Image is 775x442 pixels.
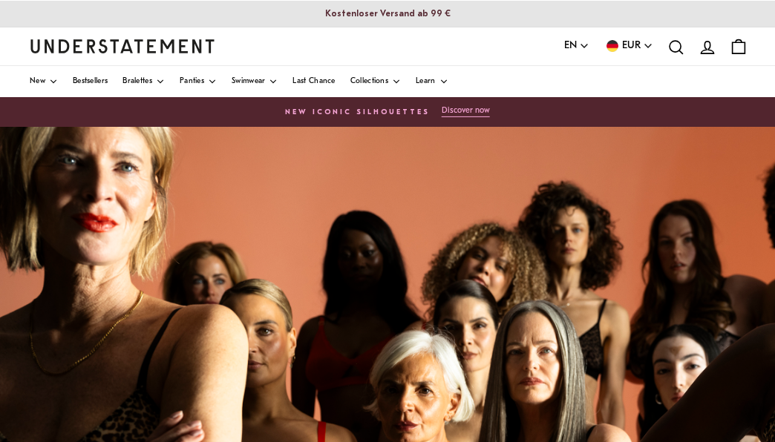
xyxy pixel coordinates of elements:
span: Last Chance [292,78,335,85]
a: Last Chance [292,66,335,97]
a: Panties [180,66,217,97]
span: EN [564,38,577,54]
a: Collections [350,66,401,97]
span: Collections [350,78,388,85]
span: Bestsellers [73,78,108,85]
a: Learn [416,66,448,97]
span: Bralettes [122,78,152,85]
span: Panties [180,78,204,85]
button: EN [564,38,589,54]
span: EUR [622,38,641,54]
h6: New Iconic Silhouettes [285,108,429,117]
a: Swimwear [232,66,278,97]
span: Swimwear [232,78,265,85]
span: New [30,78,45,85]
span: Learn [416,78,436,85]
p: Discover now [442,106,490,116]
a: New Iconic Silhouettes Discover now [15,102,760,122]
a: Bestsellers [73,66,108,97]
button: EUR [604,38,653,54]
a: Bralettes [122,66,165,97]
a: Understatement Homepage [30,39,215,53]
a: New [30,66,58,97]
